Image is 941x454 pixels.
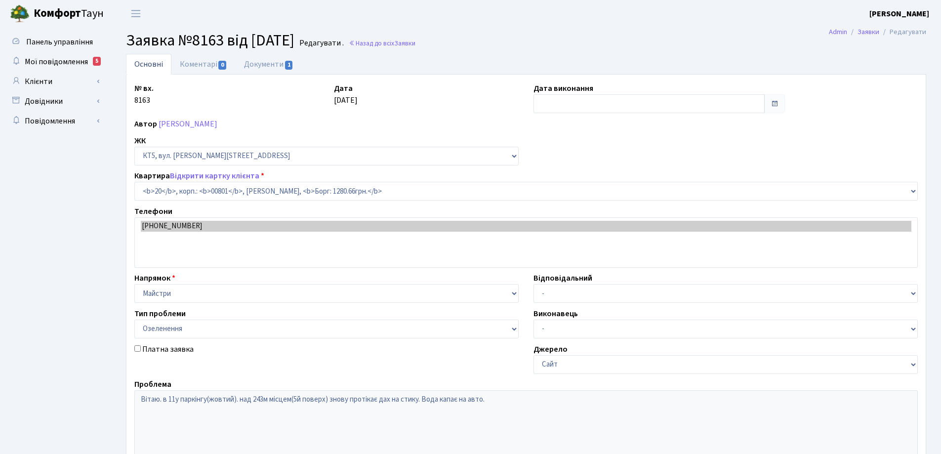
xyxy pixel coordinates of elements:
a: Довідники [5,91,104,111]
span: Мої повідомлення [25,56,88,67]
label: Тип проблеми [134,308,186,320]
select: ) [134,320,519,338]
select: ) [134,182,918,201]
div: 5 [93,57,101,66]
b: [PERSON_NAME] [869,8,929,19]
span: 0 [218,61,226,70]
span: Заявка №8163 від [DATE] [126,29,294,52]
a: Клієнти [5,72,104,91]
a: Admin [829,27,847,37]
label: Напрямок [134,272,175,284]
button: Переключити навігацію [123,5,148,22]
label: Квартира [134,170,264,182]
a: Документи [236,54,302,75]
a: Відкрити картку клієнта [170,170,259,181]
option: [PHONE_NUMBER] [141,221,911,232]
label: Джерело [533,343,568,355]
small: Редагувати . [297,39,344,48]
label: ЖК [134,135,146,147]
span: 1 [285,61,293,70]
a: Мої повідомлення5 [5,52,104,72]
label: Автор [134,118,157,130]
label: Проблема [134,378,171,390]
img: logo.png [10,4,30,24]
a: Основні [126,54,171,75]
b: Комфорт [34,5,81,21]
a: Назад до всіхЗаявки [349,39,415,48]
label: Дата виконання [533,83,593,94]
a: Повідомлення [5,111,104,131]
a: Заявки [858,27,879,37]
div: [DATE] [327,83,526,113]
a: [PERSON_NAME] [159,119,217,129]
span: Панель управління [26,37,93,47]
label: Відповідальний [533,272,592,284]
span: Заявки [394,39,415,48]
nav: breadcrumb [814,22,941,42]
a: Панель управління [5,32,104,52]
label: Дата [334,83,353,94]
li: Редагувати [879,27,926,38]
span: Таун [34,5,104,22]
label: Платна заявка [142,343,194,355]
a: [PERSON_NAME] [869,8,929,20]
div: 8163 [127,83,327,113]
a: Коментарі [171,54,236,75]
label: № вх. [134,83,154,94]
label: Телефони [134,206,172,217]
label: Виконавець [533,308,578,320]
